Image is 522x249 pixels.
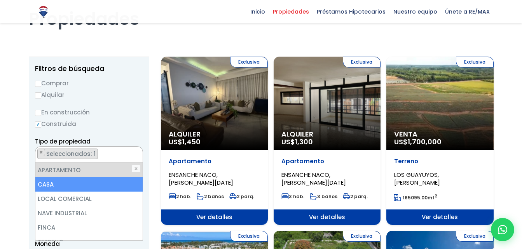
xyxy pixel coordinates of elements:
span: LOS GUAYUYOS, [PERSON_NAME] [394,171,440,187]
span: mt [394,194,437,201]
textarea: Search [35,147,40,163]
li: LOCAL COMERCIAL [35,192,143,206]
span: Seleccionados: 1 [45,150,98,158]
span: Exclusiva [456,231,494,242]
span: Exclusiva [343,57,381,67]
span: 165095.00 [403,194,428,201]
span: Moneda [35,239,143,249]
span: Propiedades [269,6,313,17]
span: 2 baños [197,193,224,200]
label: En construcción [35,107,143,117]
button: Remove item [38,149,45,156]
li: NAVE INDUSTRIAL [35,206,143,220]
span: Nuestro equipo [389,6,441,17]
span: ENSANCHE NACO, [PERSON_NAME][DATE] [169,171,233,187]
input: Comprar [35,81,41,87]
span: Únete a RE/MAX [441,6,494,17]
span: ENSANCHE NACO, [PERSON_NAME][DATE] [281,171,346,187]
span: Préstamos Hipotecarios [313,6,389,17]
h2: Filtros de búsqueda [35,65,143,73]
span: US$ [394,137,442,147]
span: Exclusiva [230,231,268,242]
span: × [39,149,43,156]
span: 1,450 [182,137,201,147]
li: CASA [35,177,143,192]
button: ✕ [131,165,141,173]
span: Inicio [246,6,269,17]
span: 2 hab. [169,193,191,200]
img: Logo de REMAX [37,5,50,19]
span: 3 baños [310,193,337,200]
li: APARTAMENTO [37,149,98,159]
label: Construida [35,119,143,129]
a: Exclusiva Alquiler US$1,450 Apartamento ENSANCHE NACO, [PERSON_NAME][DATE] 2 hab. 2 baños 2 parq.... [161,57,268,225]
span: Alquiler [281,130,373,138]
p: Terreno [394,157,485,165]
sup: 2 [435,193,437,199]
label: Comprar [35,78,143,88]
span: Exclusiva [343,231,381,242]
span: Exclusiva [230,57,268,67]
button: Remove all items [134,149,139,156]
span: Exclusiva [456,57,494,67]
span: Ver detalles [274,209,381,225]
input: Alquilar [35,92,41,99]
span: 3 hab. [281,193,304,200]
a: Exclusiva Alquiler US$1,300 Apartamento ENSANCHE NACO, [PERSON_NAME][DATE] 3 hab. 3 baños 2 parq.... [274,57,381,225]
span: US$ [169,137,201,147]
span: 2 parq. [343,193,368,200]
a: Exclusiva Venta US$1,700,000 Terreno LOS GUAYUYOS, [PERSON_NAME] 165095.00mt2 Ver detalles [386,57,493,225]
li: APARTAMENTO [35,163,143,177]
span: Ver detalles [161,209,268,225]
label: Alquilar [35,90,143,100]
li: FINCA [35,220,143,235]
span: Ver detalles [386,209,493,225]
span: 1,300 [295,137,313,147]
p: Apartamento [169,157,260,165]
span: 1,700,000 [408,137,442,147]
span: 2 parq. [229,193,254,200]
p: Apartamento [281,157,373,165]
span: Venta [394,130,485,138]
span: US$ [281,137,313,147]
li: TERRENO [35,235,143,249]
input: En construcción [35,110,41,116]
span: × [134,149,138,156]
input: Construida [35,121,41,128]
span: Tipo de propiedad [35,137,91,145]
span: Alquiler [169,130,260,138]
